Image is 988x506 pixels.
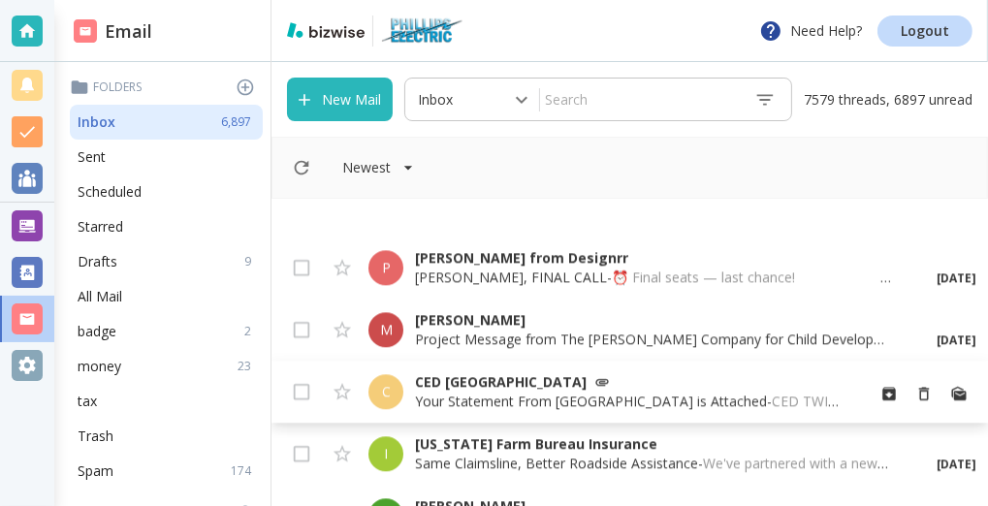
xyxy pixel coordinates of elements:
[323,148,433,187] button: Filter
[901,24,949,38] p: Logout
[238,358,259,375] p: 23
[382,382,391,401] p: C
[70,140,263,174] div: Sent
[70,314,263,349] div: badge2
[78,322,116,341] p: badge
[415,268,891,287] p: [PERSON_NAME], FINAL CALL -
[78,182,142,202] p: Scheduled
[418,90,453,110] p: Inbox
[78,217,123,237] p: Starred
[415,454,891,473] p: Same Claimsline, Better Roadside Assistance -
[415,392,848,411] p: Your Statement From [GEOGRAPHIC_DATA] is Attached -
[78,461,113,481] p: Spam
[221,113,259,131] p: 6,897
[70,105,263,140] div: Inbox6,897
[384,444,388,463] p: I
[70,454,263,489] div: Spam174
[70,78,263,97] p: Folders
[930,332,976,349] p: [DATE]
[381,16,464,47] img: Phillips Electric
[70,174,263,209] div: Scheduled
[415,330,891,349] p: Project Message from The [PERSON_NAME] Company for Child Development Center (Phase 2) - [GEOGRAPH...
[907,376,941,411] button: Move to Trash
[872,376,907,411] button: Archive
[78,287,122,306] p: All Mail
[78,147,106,167] p: Sent
[244,323,259,340] p: 2
[74,19,97,43] img: DashboardSidebarEmail.svg
[70,349,263,384] div: money23
[759,19,862,43] p: Need Help?
[415,434,891,454] p: [US_STATE] Farm Bureau Insurance
[78,357,121,376] p: money
[70,244,263,279] div: Drafts9
[930,456,976,473] p: [DATE]
[74,18,152,45] h2: Email
[78,252,117,271] p: Drafts
[415,310,891,330] p: [PERSON_NAME]
[78,112,115,132] p: Inbox
[231,462,259,480] p: 174
[941,376,976,411] button: Mark as Read
[78,392,97,411] p: tax
[540,82,739,116] input: Search
[380,320,393,339] p: M
[287,78,393,121] button: New Mail
[930,269,976,287] p: [DATE]
[415,372,848,392] p: CED [GEOGRAPHIC_DATA]
[78,427,113,446] p: Trash
[70,384,263,419] div: tax
[877,16,972,47] a: Logout
[415,248,891,268] p: [PERSON_NAME] from Designrr
[284,150,319,185] button: Refresh
[70,419,263,454] div: Trash
[287,22,365,38] img: bizwise
[70,279,263,314] div: All Mail
[244,253,259,270] p: 9
[792,78,972,121] p: 7579 threads, 6897 unread
[70,209,263,244] div: Starred
[382,258,391,277] p: P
